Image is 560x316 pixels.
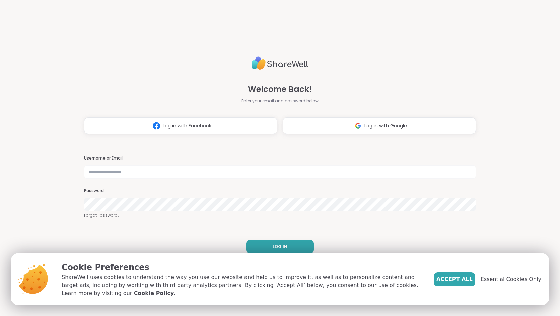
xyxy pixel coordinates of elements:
[246,240,314,254] button: LOG IN
[352,120,364,132] img: ShareWell Logomark
[163,122,211,129] span: Log in with Facebook
[62,261,423,273] p: Cookie Preferences
[434,272,475,286] button: Accept All
[252,54,308,73] img: ShareWell Logo
[436,275,473,283] span: Accept All
[62,273,423,297] p: ShareWell uses cookies to understand the way you use our website and help us to improve it, as we...
[248,83,312,95] span: Welcome Back!
[283,117,476,134] button: Log in with Google
[84,117,277,134] button: Log in with Facebook
[481,275,541,283] span: Essential Cookies Only
[364,122,407,129] span: Log in with Google
[150,120,163,132] img: ShareWell Logomark
[84,155,476,161] h3: Username or Email
[134,289,175,297] a: Cookie Policy.
[84,212,476,218] a: Forgot Password?
[84,188,476,194] h3: Password
[273,244,287,250] span: LOG IN
[241,98,319,104] span: Enter your email and password below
